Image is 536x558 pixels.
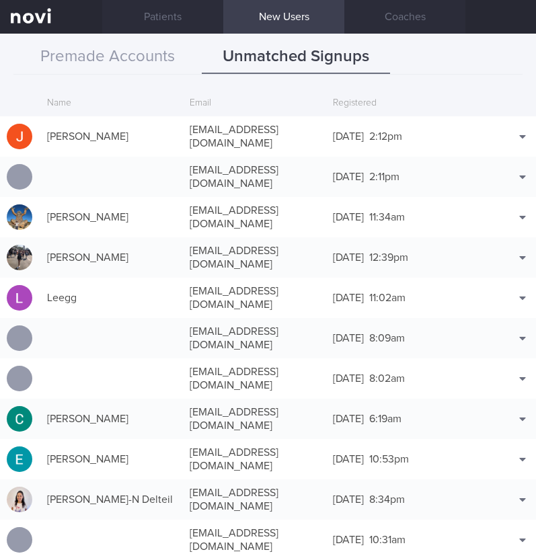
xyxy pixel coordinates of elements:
div: Email [183,91,326,116]
span: [DATE] [333,252,364,263]
span: 8:09am [369,333,405,344]
span: [DATE] [333,413,364,424]
span: 10:53pm [369,454,409,465]
div: [EMAIL_ADDRESS][DOMAIN_NAME] [183,116,326,157]
div: [PERSON_NAME] [40,123,183,150]
div: [PERSON_NAME] [40,204,183,231]
div: [EMAIL_ADDRESS][DOMAIN_NAME] [183,157,326,197]
span: [DATE] [333,292,364,303]
span: [DATE] [333,534,364,545]
span: [DATE] [333,171,364,182]
span: 6:19am [369,413,401,424]
span: 11:34am [369,212,405,223]
div: [PERSON_NAME] [40,244,183,271]
span: 8:34pm [369,494,405,505]
div: Name [40,91,183,116]
div: [PERSON_NAME] [40,405,183,432]
span: 11:02am [369,292,406,303]
div: [EMAIL_ADDRESS][DOMAIN_NAME] [183,399,326,439]
span: [DATE] [333,373,364,384]
div: [EMAIL_ADDRESS][DOMAIN_NAME] [183,278,326,318]
div: [PERSON_NAME]-N Delteil [40,486,183,513]
div: Registered [326,91,469,116]
span: [DATE] [333,131,364,142]
span: [DATE] [333,212,364,223]
span: [DATE] [333,333,364,344]
div: [EMAIL_ADDRESS][DOMAIN_NAME] [183,197,326,237]
div: [PERSON_NAME] [40,446,183,473]
button: Unmatched Signups [202,40,390,74]
div: [EMAIL_ADDRESS][DOMAIN_NAME] [183,479,326,520]
span: 8:02am [369,373,405,384]
span: [DATE] [333,454,364,465]
div: [EMAIL_ADDRESS][DOMAIN_NAME] [183,358,326,399]
span: 2:12pm [369,131,402,142]
div: [EMAIL_ADDRESS][DOMAIN_NAME] [183,237,326,278]
div: [EMAIL_ADDRESS][DOMAIN_NAME] [183,318,326,358]
span: [DATE] [333,494,364,505]
button: Premade Accounts [13,40,202,74]
span: 10:31am [369,534,406,545]
div: [EMAIL_ADDRESS][DOMAIN_NAME] [183,439,326,479]
span: 2:11pm [369,171,399,182]
div: Leegg [40,284,183,311]
span: 12:39pm [369,252,408,263]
